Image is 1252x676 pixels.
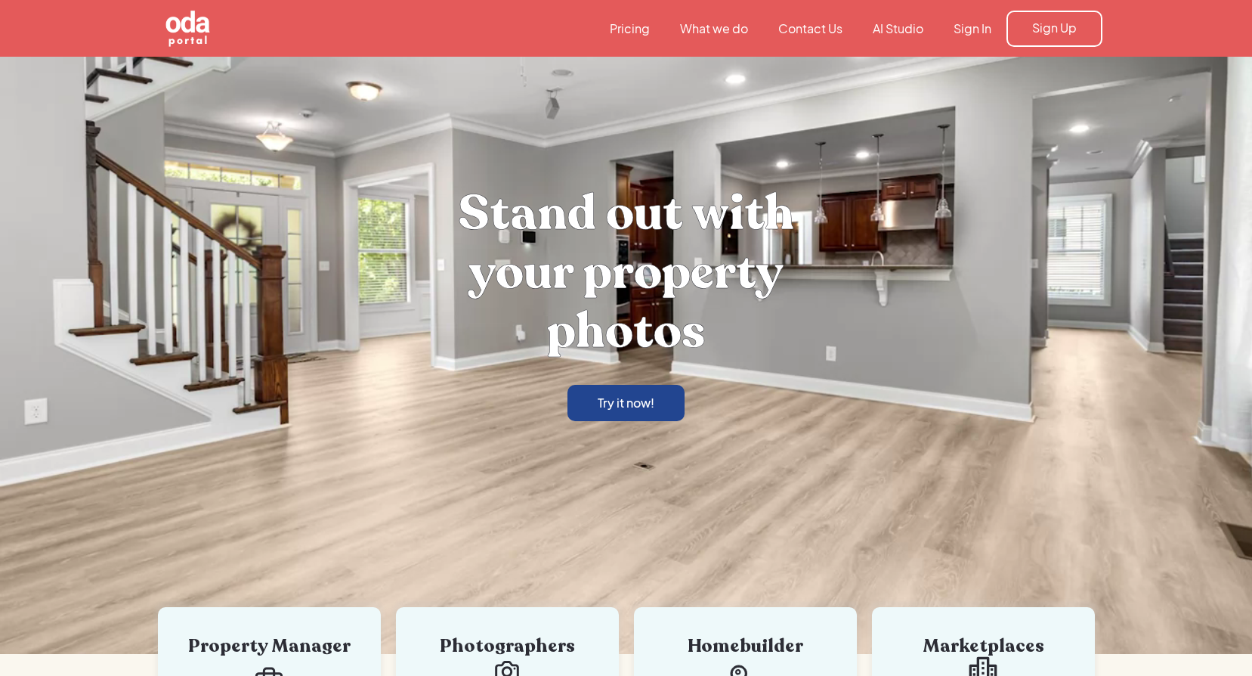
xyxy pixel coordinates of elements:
div: Photographers [419,637,596,656]
h1: Stand out with your property photos [400,184,853,361]
a: What we do [665,20,763,37]
a: Try it now! [567,385,685,421]
a: Sign Up [1006,11,1102,47]
a: Pricing [595,20,665,37]
div: Try it now! [598,395,654,411]
a: home [150,9,294,48]
div: Property Manager [181,637,358,656]
a: Sign In [938,20,1006,37]
div: Homebuilder [657,637,834,656]
div: Sign Up [1032,20,1077,36]
a: AI Studio [858,20,938,37]
div: Marketplaces [895,637,1072,656]
a: Contact Us [763,20,858,37]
